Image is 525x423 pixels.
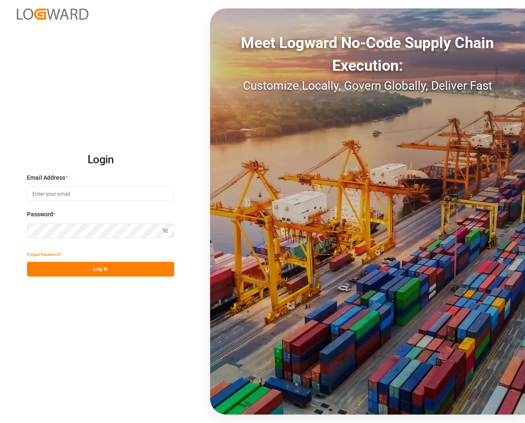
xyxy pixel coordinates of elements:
[27,173,65,182] span: Email Address
[17,8,88,20] img: Logward_new_orange.png
[27,262,174,277] button: Log In
[27,247,61,262] button: Forgot Password?
[27,186,174,201] input: Enter your email
[210,77,525,95] div: Customize Locally, Govern Globally, Deliver Fast
[27,210,53,219] span: Password
[27,146,174,173] h2: Login
[210,32,525,77] div: Meet Logward No-Code Supply Chain Execution:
